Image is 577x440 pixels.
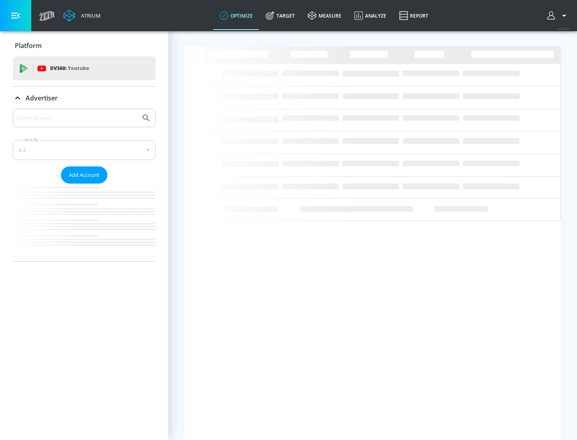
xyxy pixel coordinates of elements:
[78,12,101,19] div: Atrium
[13,184,155,261] nav: list of Advertiser
[16,113,137,123] input: Search by name
[393,1,435,30] a: Report
[13,140,155,160] div: A-Z
[23,137,40,142] label: Sort By
[213,1,259,30] a: optimize
[301,1,348,30] a: measure
[13,87,155,109] div: Advertiser
[13,109,155,261] div: Advertiser
[15,41,42,50] p: Platform
[69,170,99,180] span: Add Account
[13,34,155,57] div: Platform
[348,1,393,30] a: Analyze
[61,166,107,184] button: Add Account
[558,26,569,31] span: v 4.32.0
[68,64,89,72] p: Youtube
[63,10,101,22] a: Atrium
[13,56,155,80] div: DV360: Youtube
[259,1,301,30] a: Target
[50,64,89,73] p: DV360:
[26,94,58,102] p: Advertiser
